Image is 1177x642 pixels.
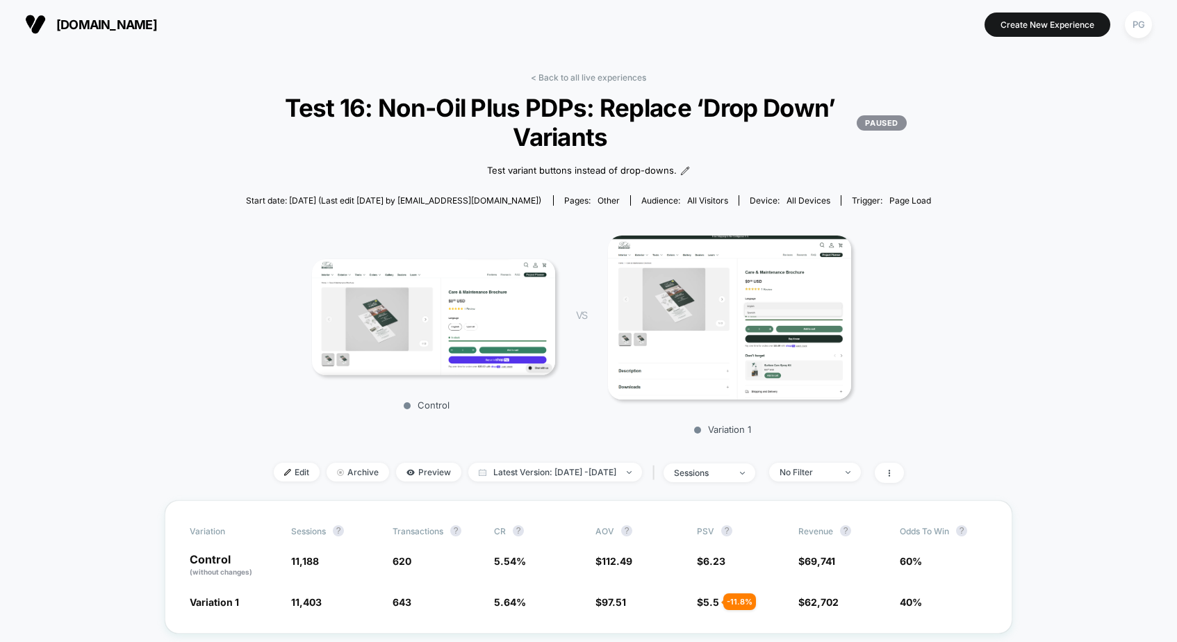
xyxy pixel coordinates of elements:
[846,471,850,474] img: end
[985,13,1110,37] button: Create New Experience
[798,596,839,608] span: $
[889,195,931,206] span: Page Load
[598,195,620,206] span: other
[595,596,626,608] span: $
[291,555,319,567] span: 11,188
[649,463,664,483] span: |
[513,525,524,536] button: ?
[487,164,677,178] span: Test variant buttons instead of drop-downs.
[576,309,587,321] span: VS
[703,555,725,567] span: 6.23
[798,555,835,567] span: $
[601,424,844,435] p: Variation 1
[337,469,344,476] img: end
[697,555,725,567] span: $
[274,463,320,481] span: Edit
[564,195,620,206] div: Pages:
[494,596,526,608] span: 5.64 %
[291,526,326,536] span: Sessions
[396,463,461,481] span: Preview
[900,596,922,608] span: 40%
[531,72,646,83] a: < Back to all live experiences
[805,555,835,567] span: 69,741
[1125,11,1152,38] div: PG
[641,195,728,206] div: Audience:
[393,596,411,608] span: 643
[787,195,830,206] span: all devices
[333,525,344,536] button: ?
[798,526,833,536] span: Revenue
[697,526,714,536] span: PSV
[284,469,291,476] img: edit
[1121,10,1156,39] button: PG
[697,596,719,608] span: $
[721,525,732,536] button: ?
[393,526,443,536] span: Transactions
[190,554,277,577] p: Control
[840,525,851,536] button: ?
[852,195,931,206] div: Trigger:
[327,463,389,481] span: Archive
[305,400,548,411] p: Control
[190,596,239,608] span: Variation 1
[312,259,555,375] img: Control main
[494,555,526,567] span: 5.54 %
[608,236,851,400] img: Variation 1 main
[627,471,632,474] img: end
[246,195,541,206] span: Start date: [DATE] (Last edit [DATE] by [EMAIL_ADDRESS][DOMAIN_NAME])
[621,525,632,536] button: ?
[468,463,642,481] span: Latest Version: [DATE] - [DATE]
[450,525,461,536] button: ?
[723,593,756,610] div: - 11.8 %
[190,525,266,536] span: Variation
[190,568,252,576] span: (without changes)
[956,525,967,536] button: ?
[857,115,906,131] p: PAUSED
[674,468,730,478] div: sessions
[687,195,728,206] span: All Visitors
[393,555,411,567] span: 620
[739,195,841,206] span: Device:
[805,596,839,608] span: 62,702
[602,596,626,608] span: 97.51
[595,526,614,536] span: AOV
[56,17,157,32] span: [DOMAIN_NAME]
[900,525,976,536] span: Odds to Win
[494,526,506,536] span: CR
[740,472,745,475] img: end
[703,596,719,608] span: 5.5
[270,93,906,151] span: Test 16: Non-Oil Plus PDPs: Replace ‘Drop Down’ Variants
[595,555,632,567] span: $
[780,467,835,477] div: No Filter
[900,555,922,567] span: 60%
[21,13,161,35] button: [DOMAIN_NAME]
[602,555,632,567] span: 112.49
[25,14,46,35] img: Visually logo
[291,596,322,608] span: 11,403
[479,469,486,476] img: calendar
